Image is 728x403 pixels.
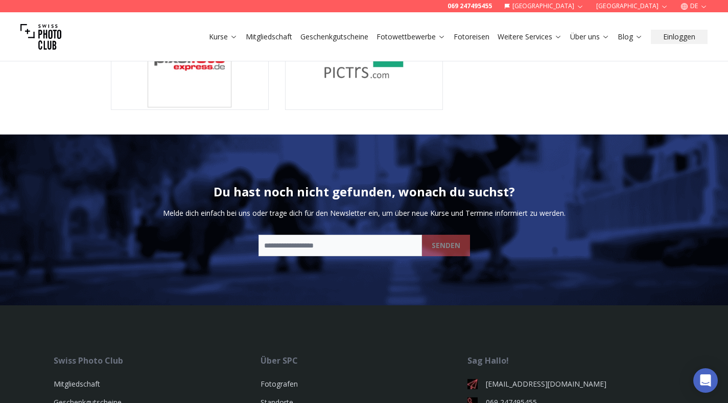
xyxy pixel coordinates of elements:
[286,21,442,109] img: Pictrs - Onlineshops für Fotografen
[498,32,562,42] a: Weitere Services
[614,30,647,44] button: Blog
[494,30,566,44] button: Weitere Services
[618,32,643,42] a: Blog
[242,30,296,44] button: Mitgliedschaft
[261,354,467,367] div: Über SPC
[163,208,566,218] p: Melde dich einfach bei uns oder trage dich für den Newsletter ein, um über neue Kurse und Termine...
[54,379,100,389] a: Mitgliedschaft
[454,32,489,42] a: Fotoreisen
[651,30,708,44] button: Einloggen
[296,30,372,44] button: Geschenkgutscheine
[377,32,445,42] a: Fotowettbewerbe
[467,379,674,389] a: [EMAIL_ADDRESS][DOMAIN_NAME]
[570,32,609,42] a: Über uns
[209,32,238,42] a: Kurse
[246,32,292,42] a: Mitgliedschaft
[300,32,368,42] a: Geschenkgutscheine
[111,21,268,109] img: PixelfotoExpress
[261,379,298,389] a: Fotografen
[450,30,494,44] button: Fotoreisen
[214,184,515,200] h2: Du hast noch nicht gefunden, wonach du suchst?
[422,235,470,256] button: SENDEN
[205,30,242,44] button: Kurse
[467,354,674,367] div: Sag Hallo!
[372,30,450,44] button: Fotowettbewerbe
[448,2,492,10] a: 069 247495455
[693,368,718,393] div: Open Intercom Messenger
[566,30,614,44] button: Über uns
[20,16,61,57] img: Swiss photo club
[432,240,460,251] b: SENDEN
[54,354,261,367] div: Swiss Photo Club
